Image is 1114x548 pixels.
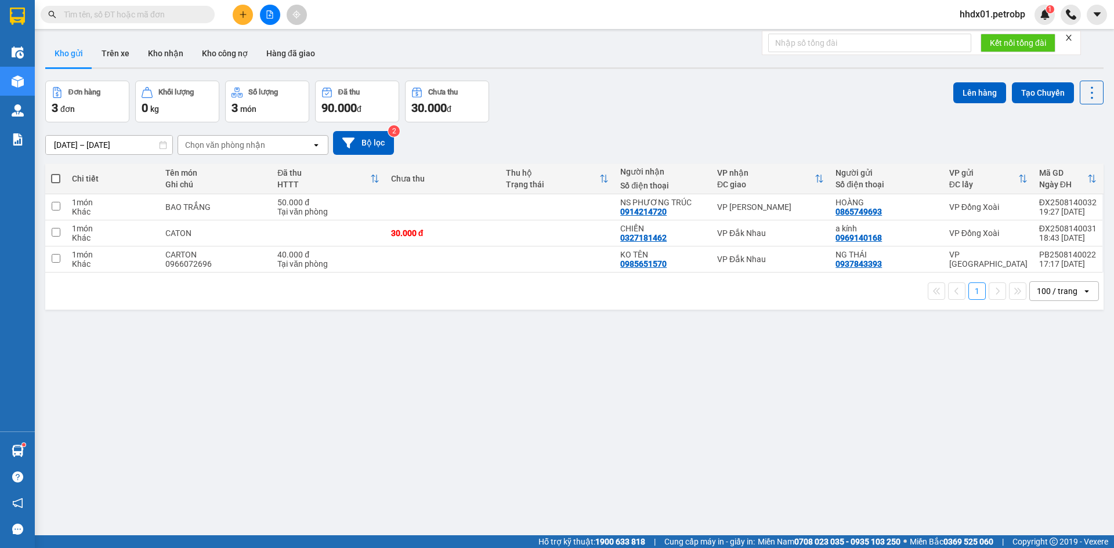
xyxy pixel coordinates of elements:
[22,443,26,447] sup: 1
[12,75,24,88] img: warehouse-icon
[835,233,882,242] div: 0969140168
[1039,207,1097,216] div: 19:27 [DATE]
[500,164,615,194] th: Toggle SortBy
[72,174,153,183] div: Chi tiết
[45,39,92,67] button: Kho gửi
[949,202,1028,212] div: VP Đồng Xoài
[758,535,900,548] span: Miền Nam
[620,181,706,190] div: Số điện thoại
[248,88,278,96] div: Số lượng
[506,180,600,189] div: Trạng thái
[72,250,153,259] div: 1 món
[654,535,656,548] span: |
[949,228,1028,238] div: VP Đồng Xoài
[257,39,324,67] button: Hàng đã giao
[135,81,219,122] button: Khối lượng0kg
[12,104,24,117] img: warehouse-icon
[277,250,379,259] div: 40.000 đ
[620,198,706,207] div: NS PHƯƠNG TRÚC
[165,259,266,268] div: 0966072696
[717,255,824,264] div: VP Đắk Nhau
[139,39,193,67] button: Kho nhận
[150,104,159,114] span: kg
[620,224,706,233] div: CHIẾN
[717,202,824,212] div: VP [PERSON_NAME]
[240,104,256,114] span: món
[717,180,815,189] div: ĐC giao
[506,168,600,177] div: Thu hộ
[835,259,882,268] div: 0937843393
[1065,34,1073,42] span: close
[1002,535,1004,548] span: |
[538,535,645,548] span: Hỗ trợ kỹ thuật:
[835,180,938,189] div: Số điện thoại
[949,250,1028,268] div: VP [GEOGRAPHIC_DATA]
[835,250,938,259] div: NG THÁI
[717,228,824,238] div: VP Đắk Nhau
[315,81,399,122] button: Đã thu90.000đ
[968,282,986,300] button: 1
[239,10,247,19] span: plus
[193,39,257,67] button: Kho công nợ
[321,101,357,115] span: 90.000
[272,164,385,194] th: Toggle SortBy
[277,198,379,207] div: 50.000 đ
[68,88,100,96] div: Đơn hàng
[12,445,24,457] img: warehouse-icon
[46,136,172,154] input: Select a date range.
[903,539,907,544] span: ⚪️
[1033,164,1102,194] th: Toggle SortBy
[287,5,307,25] button: aim
[12,498,23,509] span: notification
[405,81,489,122] button: Chưa thu30.000đ
[620,207,667,216] div: 0914214720
[1040,9,1050,20] img: icon-new-feature
[391,174,494,183] div: Chưa thu
[1039,233,1097,242] div: 18:43 [DATE]
[165,202,266,212] div: BAO TRẮNG
[1039,180,1087,189] div: Ngày ĐH
[158,88,194,96] div: Khối lượng
[12,133,24,146] img: solution-icon
[1050,538,1058,546] span: copyright
[711,164,830,194] th: Toggle SortBy
[338,88,360,96] div: Đã thu
[12,46,24,59] img: warehouse-icon
[357,104,361,114] span: đ
[225,81,309,122] button: Số lượng3món
[794,537,900,546] strong: 0708 023 035 - 0935 103 250
[266,10,274,19] span: file-add
[620,167,706,176] div: Người nhận
[1087,5,1107,25] button: caret-down
[72,198,153,207] div: 1 món
[72,233,153,242] div: Khác
[10,8,25,25] img: logo-vxr
[1039,198,1097,207] div: ĐX2508140032
[232,101,238,115] span: 3
[595,537,645,546] strong: 1900 633 818
[277,207,379,216] div: Tại văn phòng
[72,224,153,233] div: 1 món
[72,207,153,216] div: Khác
[48,10,56,19] span: search
[233,5,253,25] button: plus
[943,164,1033,194] th: Toggle SortBy
[12,524,23,535] span: message
[45,81,129,122] button: Đơn hàng3đơn
[60,104,75,114] span: đơn
[411,101,447,115] span: 30.000
[953,82,1006,103] button: Lên hàng
[949,168,1018,177] div: VP gửi
[1082,286,1091,296] svg: open
[1039,224,1097,233] div: ĐX2508140031
[277,180,370,189] div: HTTT
[949,180,1018,189] div: ĐC lấy
[1012,82,1074,103] button: Tạo Chuyến
[1048,5,1052,13] span: 1
[835,198,938,207] div: HOÀNG
[260,5,280,25] button: file-add
[447,104,451,114] span: đ
[1039,250,1097,259] div: PB2508140022
[52,101,58,115] span: 3
[1039,168,1087,177] div: Mã GD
